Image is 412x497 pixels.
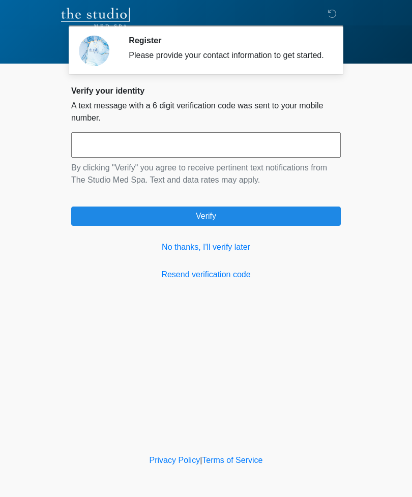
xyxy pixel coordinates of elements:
[71,86,341,96] h2: Verify your identity
[61,8,130,28] img: The Studio Med Spa Logo
[129,36,326,45] h2: Register
[202,456,262,464] a: Terms of Service
[79,36,109,66] img: Agent Avatar
[71,162,341,186] p: By clicking "Verify" you agree to receive pertinent text notifications from The Studio Med Spa. T...
[71,269,341,281] a: Resend verification code
[71,100,341,124] p: A text message with a 6 digit verification code was sent to your mobile number.
[200,456,202,464] a: |
[71,207,341,226] button: Verify
[71,241,341,253] a: No thanks, I'll verify later
[150,456,200,464] a: Privacy Policy
[129,49,326,62] div: Please provide your contact information to get started.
